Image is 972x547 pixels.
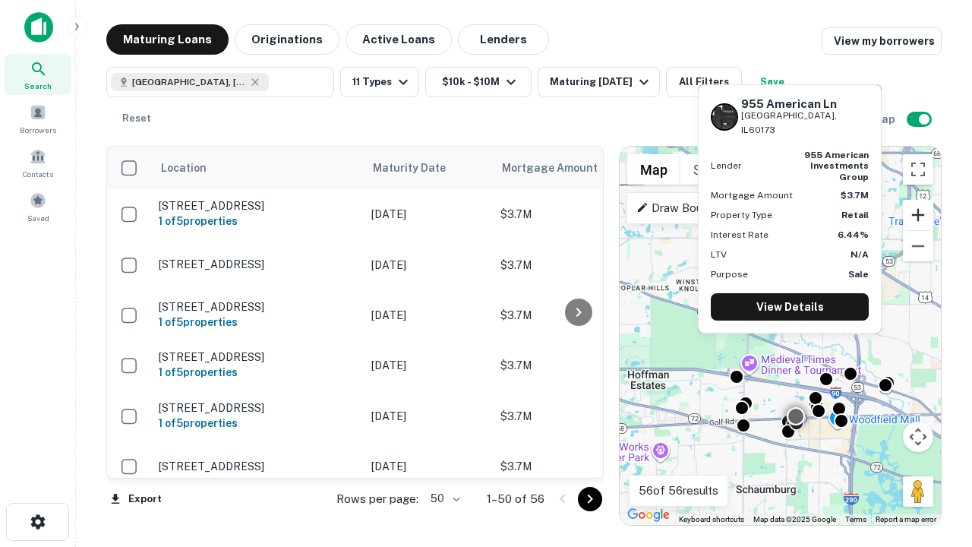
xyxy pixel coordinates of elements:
button: Show street map [627,154,680,185]
strong: Sale [848,269,869,280]
strong: 6.44% [838,229,869,240]
div: 0 0 [620,147,941,525]
button: Zoom out [903,231,933,261]
p: Rows per page: [336,490,418,508]
th: Mortgage Amount [493,147,660,189]
span: [GEOGRAPHIC_DATA], [GEOGRAPHIC_DATA] [132,75,246,89]
button: Lenders [458,24,549,55]
p: $3.7M [500,307,652,324]
span: Maturity Date [373,159,465,177]
span: Map data ©2025 Google [753,515,836,523]
strong: Retail [841,210,869,220]
p: Property Type [711,208,772,222]
button: 11 Types [340,67,419,97]
p: [DATE] [371,408,485,425]
p: [DATE] [371,357,485,374]
p: [STREET_ADDRESS] [159,300,356,314]
p: $3.7M [500,408,652,425]
p: [DATE] [371,257,485,273]
th: Location [151,147,364,189]
img: capitalize-icon.png [24,12,53,43]
span: Contacts [23,168,53,180]
h6: 1 of 5 properties [159,364,356,381]
img: Google [623,505,674,525]
button: Active Loans [346,24,452,55]
button: Maturing [DATE] [538,67,660,97]
p: [STREET_ADDRESS] [159,460,356,473]
button: Go to next page [578,487,602,511]
span: Saved [27,212,49,224]
p: [GEOGRAPHIC_DATA], IL60173 [741,109,869,138]
p: [STREET_ADDRESS] [159,401,356,415]
p: 1–50 of 56 [487,490,544,508]
th: Maturity Date [364,147,493,189]
div: 50 [424,488,462,510]
a: View my borrowers [822,27,942,55]
button: Export [106,488,166,511]
span: Borrowers [20,124,56,136]
a: Saved [5,186,71,227]
strong: N/A [850,249,869,260]
button: Originations [235,24,339,55]
strong: 955 american investments group [804,150,869,182]
p: [DATE] [371,206,485,223]
p: Mortgage Amount [711,188,793,202]
p: [STREET_ADDRESS] [159,350,356,364]
p: [STREET_ADDRESS] [159,199,356,213]
button: Show satellite imagery [680,154,756,185]
button: Save your search to get updates of matches that match your search criteria. [748,67,797,97]
a: Search [5,54,71,95]
strong: $3.7M [841,190,869,201]
span: Location [160,159,207,177]
a: Open this area in Google Maps (opens a new window) [623,505,674,525]
p: $3.7M [500,257,652,273]
p: $3.7M [500,458,652,475]
button: Reset [112,103,161,134]
span: Search [24,80,52,92]
h6: 955 American Ln [741,97,869,111]
h6: 1 of 5 properties [159,314,356,330]
p: [STREET_ADDRESS] [159,258,356,271]
button: Map camera controls [903,422,933,452]
p: [DATE] [371,307,485,324]
p: [DATE] [371,458,485,475]
button: $10k - $10M [425,67,532,97]
span: Mortgage Amount [502,159,617,177]
p: $3.7M [500,357,652,374]
h6: 1 of 5 properties [159,213,356,229]
button: All Filters [666,67,742,97]
a: Borrowers [5,98,71,139]
a: Report a map error [876,515,936,523]
iframe: Chat Widget [896,425,972,498]
h6: 1 of 5 properties [159,415,356,432]
a: Contacts [5,142,71,183]
p: 56 of 56 results [639,482,718,500]
button: Zoom in [903,200,933,230]
p: Lender [711,159,742,172]
button: Toggle fullscreen view [903,154,933,185]
p: Purpose [711,267,748,281]
button: Keyboard shortcuts [679,514,744,525]
p: Interest Rate [711,228,768,242]
p: LTV [711,248,727,261]
a: Terms [845,515,866,523]
div: Maturing [DATE] [550,73,653,91]
a: View Details [711,293,869,321]
p: $3.7M [500,206,652,223]
p: Draw Boundary [636,199,731,217]
button: Maturing Loans [106,24,229,55]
